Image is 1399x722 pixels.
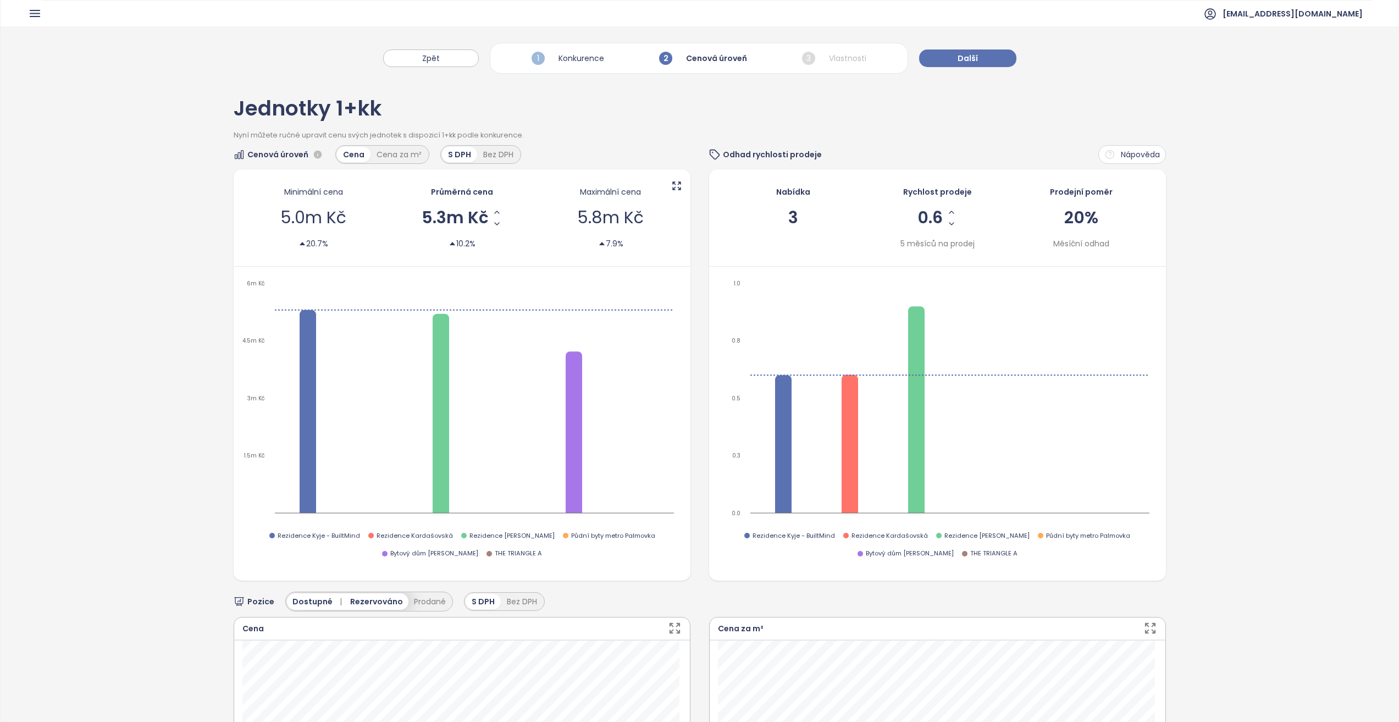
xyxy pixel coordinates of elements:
[1064,206,1098,229] span: 20%
[422,52,440,64] span: Zpět
[284,186,343,198] span: Minimální cena
[580,186,641,198] span: Maximální cena
[753,531,835,541] span: Rezidence Kyje - BuiltMind
[1053,238,1109,250] span: Měsíční odhad
[350,596,403,608] span: Rezervováno
[734,279,740,288] tspan: 1.0
[422,210,489,226] span: 5.3m Kč
[903,186,972,198] span: Rychlost prodeje
[247,394,265,403] tspan: 3m Kč
[532,52,545,65] span: 1
[945,218,957,229] button: Decrease Sale Speed - Monthly
[340,596,342,607] span: |
[390,549,478,559] span: Bytový dům [PERSON_NAME]
[598,238,623,250] div: 7.9%
[449,238,475,250] div: 10.2%
[900,238,975,250] div: 5 měsíců na prodej
[732,394,740,403] tspan: 0.5
[799,49,869,68] div: Vlastnosti
[732,451,740,460] tspan: 0.3
[242,622,264,635] div: Cena
[298,238,328,250] div: 20.7%
[298,240,306,247] span: caret-up
[1223,1,1363,27] span: [EMAIL_ADDRESS][DOMAIN_NAME]
[247,279,265,288] tspan: 6m Kč
[371,147,428,162] div: Cena za m²
[851,531,928,541] span: Rezidence Kardašovská
[776,186,810,198] span: Nabídka
[377,531,453,541] span: Rezidence Kardašovská
[442,147,477,162] div: S DPH
[337,147,371,162] div: Cena
[1121,148,1160,161] span: Nápověda
[732,509,740,517] tspan: 0.0
[247,596,274,608] span: Pozice
[495,549,542,559] span: THE TRIANGLE A
[659,52,672,65] span: 2
[234,98,1166,130] div: Jednotky 1+kk
[247,148,308,161] span: Cenová úroveň
[944,531,1030,541] span: Rezidence [PERSON_NAME]
[577,206,644,229] span: 5.8m Kč
[866,549,954,559] span: Bytový dům [PERSON_NAME]
[802,52,815,65] span: 3
[449,240,456,247] span: caret-up
[491,218,503,229] button: Decrease AVG Price
[1098,145,1166,164] button: Nápověda
[718,622,764,635] div: Cena za m²
[278,531,360,541] span: Rezidence Kyje - BuiltMind
[242,337,265,345] tspan: 4.5m Kč
[477,147,519,162] div: Bez DPH
[917,210,943,226] span: 0.6
[501,594,543,609] div: Bez DPH
[919,49,1016,67] button: Další
[529,49,607,68] div: Konkurence
[244,451,265,460] tspan: 1.5m Kč
[466,594,501,609] div: S DPH
[571,531,655,541] span: Půdní byty metro Palmovka
[408,593,451,610] button: Prodané
[945,206,957,218] button: Increase Sale Speed - Monthly
[656,49,750,68] div: Cenová úroveň
[234,130,1166,146] div: Nyní můžete ručně upravit cenu svých jednotek s dispozicí 1+kk podle konkurence.
[958,52,978,64] span: Další
[431,186,493,198] span: Průměrná cena
[280,206,346,229] span: 5.0m Kč
[491,206,503,218] button: Increase AVG Price
[788,206,798,229] span: 3
[469,531,555,541] span: Rezidence [PERSON_NAME]
[292,596,346,608] span: Dostupné
[383,49,479,67] button: Zpět
[1046,531,1130,541] span: Půdní byty metro Palmovka
[598,240,606,247] span: caret-up
[970,549,1018,559] span: THE TRIANGLE A
[723,148,822,161] span: Odhad rychlosti prodeje
[1050,186,1113,198] span: Prodejní poměr
[732,337,740,345] tspan: 0.8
